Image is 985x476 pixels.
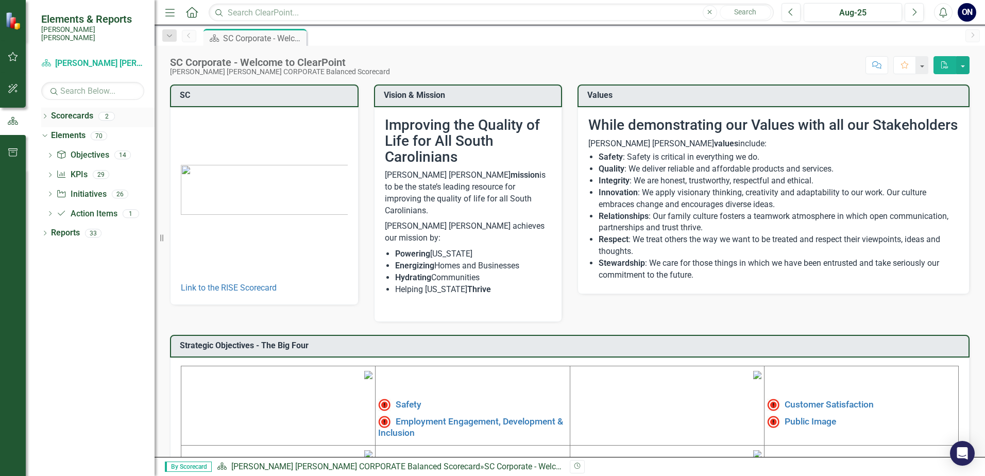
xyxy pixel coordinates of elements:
div: 33 [85,229,101,237]
img: mceclip4.png [753,450,761,458]
div: [PERSON_NAME] [PERSON_NAME] CORPORATE Balanced Scorecard [170,68,390,76]
a: [PERSON_NAME] [PERSON_NAME] CORPORATE Balanced Scorecard [41,58,144,70]
a: Reports [51,227,80,239]
h3: SC [180,91,352,100]
h3: Vision & Mission [384,91,556,100]
li: : We are honest, trustworthy, respectful and ethical. [599,175,959,187]
img: High Alert [378,399,390,411]
strong: Safety [599,152,623,162]
img: mceclip2%20v3.png [753,371,761,379]
div: SC Corporate - Welcome to ClearPoint [170,57,390,68]
img: Not Meeting Target [767,416,779,428]
img: ClearPoint Strategy [5,12,23,30]
h3: Strategic Objectives - The Big Four [180,341,963,350]
li: : We apply visionary thinking, creativity and adaptability to our work. Our culture embraces chan... [599,187,959,211]
a: Link to the RISE Scorecard [181,283,277,293]
img: Not Meeting Target [378,416,390,428]
li: : Safety is critical in everything we do. [599,151,959,163]
li: Helping [US_STATE] [395,284,552,296]
a: [PERSON_NAME] [PERSON_NAME] CORPORATE Balanced Scorecard [231,462,480,471]
div: Open Intercom Messenger [950,441,975,466]
div: 29 [93,171,109,179]
small: [PERSON_NAME] [PERSON_NAME] [41,25,144,42]
a: Elements [51,130,86,142]
a: Public Image [785,416,836,426]
div: SC Corporate - Welcome to ClearPoint [484,462,621,471]
a: Action Items [56,208,117,220]
div: 26 [112,190,128,198]
p: [PERSON_NAME] [PERSON_NAME] is to be the state’s leading resource for improving the quality of li... [385,169,552,218]
strong: Hydrating [395,273,431,282]
button: Search [720,5,771,20]
a: Scorecards [51,110,93,122]
a: Customer Satisfaction [785,399,874,410]
img: mceclip3%20v3.png [364,450,372,458]
a: Initiatives [56,189,106,200]
strong: Innovation [599,188,638,197]
div: 70 [91,131,107,140]
h2: Improving the Quality of Life for All South Carolinians [385,117,552,165]
h3: Values [587,91,963,100]
img: mceclip1%20v4.png [364,371,372,379]
div: 1 [123,209,139,218]
li: : We care for those things in which we have been entrusted and take seriously our commitment to t... [599,258,959,281]
input: Search ClearPoint... [209,4,774,22]
li: : We treat others the way we want to be treated and respect their viewpoints, ideas and thoughts. [599,234,959,258]
a: Employment Engagement, Development & Inclusion [378,416,563,437]
span: Search [734,8,756,16]
span: Elements & Reports [41,13,144,25]
a: Safety [396,399,421,410]
strong: mission [511,170,539,180]
strong: Relationships [599,211,649,221]
li: [US_STATE] [395,248,552,260]
a: KPIs [56,169,87,181]
li: Communities [395,272,552,284]
img: High Alert [767,399,779,411]
div: SC Corporate - Welcome to ClearPoint [223,32,304,45]
button: ON [958,3,976,22]
input: Search Below... [41,82,144,100]
li: : We deliver reliable and affordable products and services. [599,163,959,175]
li: : Our family culture fosters a teamwork atmosphere in which open communication, partnerships and ... [599,211,959,234]
button: Aug-25 [804,3,902,22]
strong: Energizing [395,261,434,270]
strong: Integrity [599,176,630,185]
div: 2 [98,112,115,121]
h2: While demonstrating our Values with all our Stakeholders [588,117,959,133]
strong: Powering [395,249,430,259]
p: [PERSON_NAME] [PERSON_NAME] achieves our mission by: [385,218,552,246]
div: 14 [114,151,131,160]
span: By Scorecard [165,462,212,472]
a: Objectives [56,149,109,161]
strong: values [714,139,738,148]
div: Aug-25 [807,7,898,19]
li: Homes and Businesses [395,260,552,272]
p: [PERSON_NAME] [PERSON_NAME] include: [588,138,959,150]
strong: Quality [599,164,624,174]
strong: Thrive [467,284,491,294]
strong: Respect [599,234,629,244]
div: » [217,461,562,473]
strong: Stewardship [599,258,645,268]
